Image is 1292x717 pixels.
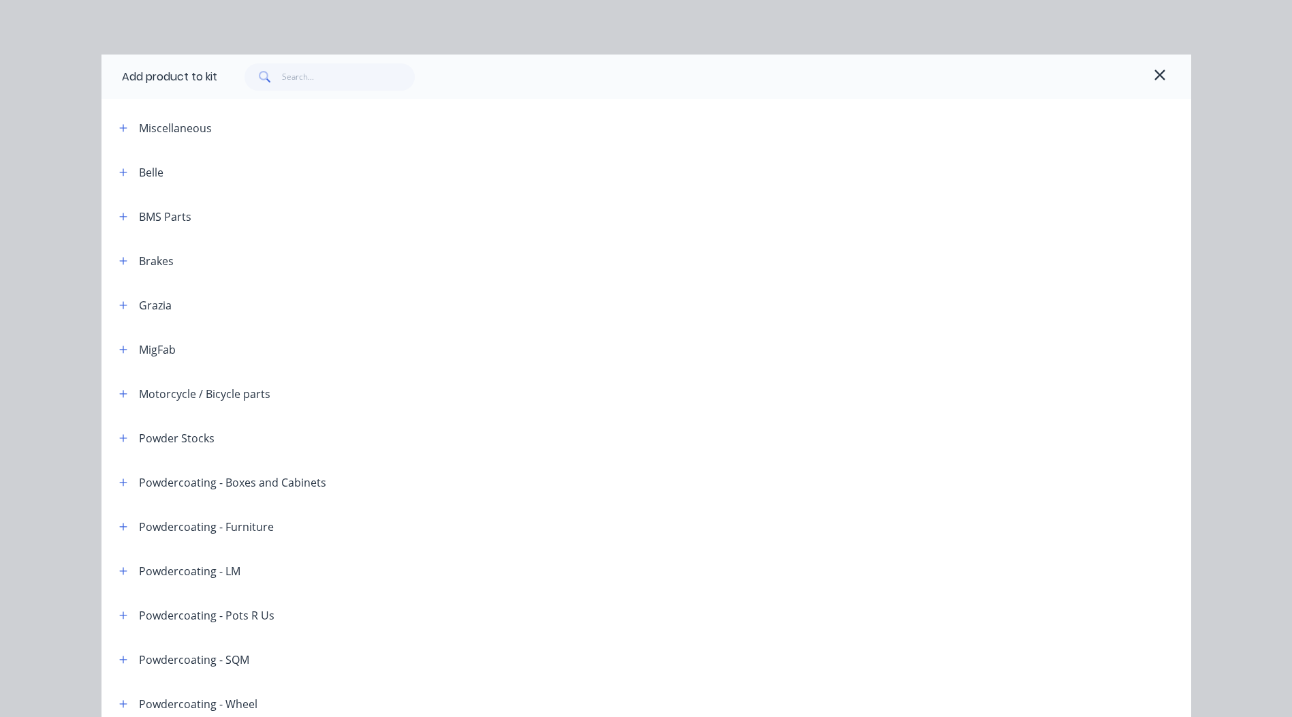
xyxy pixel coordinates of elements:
div: Powder Stocks [139,430,215,446]
div: Add product to kit [122,69,217,85]
div: Powdercoating - Furniture [139,519,274,535]
div: Grazia [139,297,172,314]
div: Brakes [139,253,174,269]
div: Miscellaneous [139,120,212,136]
div: MigFab [139,341,176,358]
div: Motorcycle / Bicycle parts [139,386,270,402]
div: Powdercoating - Pots R Us [139,607,274,624]
div: Powdercoating - LM [139,563,240,579]
div: Belle [139,164,163,181]
input: Search... [282,63,415,91]
div: Powdercoating - Wheel [139,696,257,712]
div: BMS Parts [139,209,191,225]
div: Powdercoating - Boxes and Cabinets [139,474,326,491]
div: Powdercoating - SQM [139,652,249,668]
